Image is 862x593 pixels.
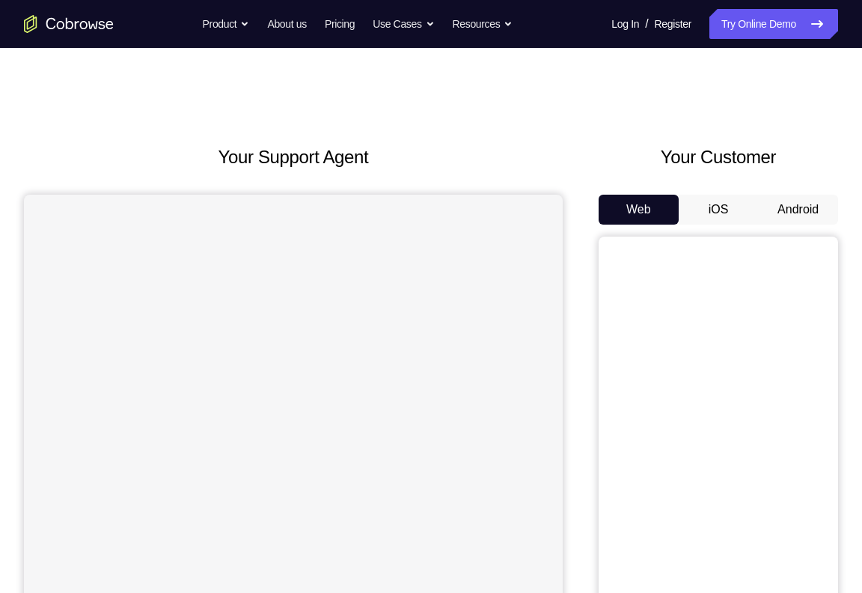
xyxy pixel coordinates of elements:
h2: Your Support Agent [24,144,563,171]
button: iOS [679,195,759,225]
h2: Your Customer [599,144,838,171]
a: Register [655,9,691,39]
button: Web [599,195,679,225]
button: Android [758,195,838,225]
button: Resources [453,9,513,39]
a: Log In [611,9,639,39]
button: Use Cases [373,9,434,39]
a: Go to the home page [24,15,114,33]
a: Try Online Demo [709,9,838,39]
a: Pricing [325,9,355,39]
a: About us [267,9,306,39]
button: Product [203,9,250,39]
span: / [645,15,648,33]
